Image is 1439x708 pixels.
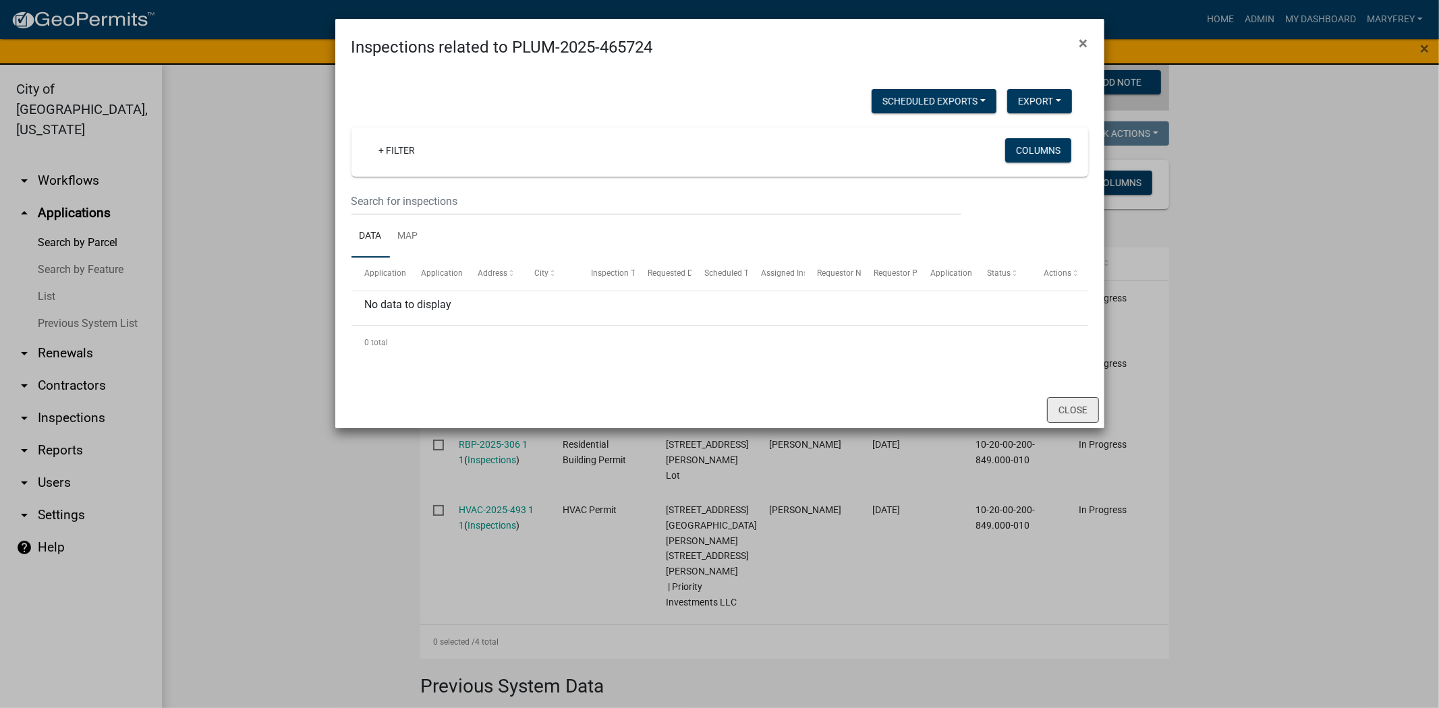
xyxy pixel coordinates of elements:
[408,258,465,290] datatable-header-cell: Application Type
[988,268,1011,278] span: Status
[1044,268,1072,278] span: Actions
[918,258,975,290] datatable-header-cell: Application Description
[351,326,1088,359] div: 0 total
[1007,89,1072,113] button: Export
[534,268,548,278] span: City
[872,89,996,113] button: Scheduled Exports
[478,268,507,278] span: Address
[351,291,1088,325] div: No data to display
[874,268,936,278] span: Requestor Phone
[704,268,762,278] span: Scheduled Time
[351,215,390,258] a: Data
[591,268,648,278] span: Inspection Type
[521,258,578,290] datatable-header-cell: City
[1047,397,1099,423] button: Close
[1079,34,1088,53] span: ×
[818,268,878,278] span: Requestor Name
[364,268,406,278] span: Application
[1069,24,1099,62] button: Close
[1005,138,1071,163] button: Columns
[692,258,748,290] datatable-header-cell: Scheduled Time
[975,258,1032,290] datatable-header-cell: Status
[748,258,805,290] datatable-header-cell: Assigned Inspector
[761,268,830,278] span: Assigned Inspector
[862,258,918,290] datatable-header-cell: Requestor Phone
[805,258,862,290] datatable-header-cell: Requestor Name
[1032,258,1088,290] datatable-header-cell: Actions
[931,268,1016,278] span: Application Description
[648,268,704,278] span: Requested Date
[390,215,426,258] a: Map
[635,258,692,290] datatable-header-cell: Requested Date
[351,35,653,59] h4: Inspections related to PLUM-2025-465724
[421,268,482,278] span: Application Type
[351,258,408,290] datatable-header-cell: Application
[465,258,521,290] datatable-header-cell: Address
[368,138,426,163] a: + Filter
[351,187,962,215] input: Search for inspections
[578,258,635,290] datatable-header-cell: Inspection Type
